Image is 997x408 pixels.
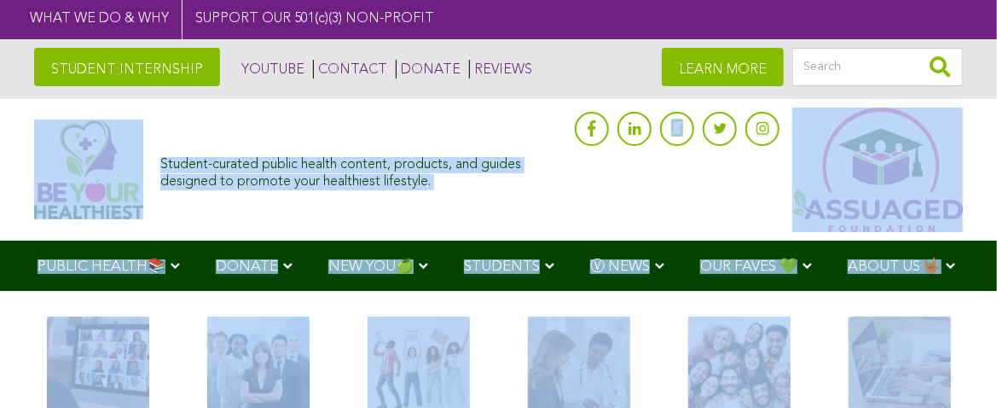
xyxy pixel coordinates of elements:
[792,48,963,86] input: Search
[396,60,461,79] a: DONATE
[34,119,143,219] img: Assuaged
[313,60,387,79] a: CONTACT
[662,48,784,86] a: LEARN MORE
[464,259,540,274] span: STUDENTS
[469,60,532,79] a: REVIEWS
[328,259,414,274] span: NEW YOU🍏
[34,48,220,86] a: STUDENT INTERNSHIP
[160,149,566,189] div: Student-curated public health content, products, and guides designed to promote your healthiest l...
[237,60,304,79] a: YOUTUBE
[792,108,963,232] img: Assuaged App
[912,326,997,408] iframe: Chat Widget
[216,259,278,274] span: DONATE
[848,259,942,274] span: ABOUT US 🤟🏽
[671,119,683,137] img: glassdoor
[38,259,165,274] span: PUBLIC HEALTH📚
[590,259,650,274] span: Ⓥ NEWS
[13,241,985,291] div: Navigation Menu
[700,259,797,274] span: OUR FAVES 💚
